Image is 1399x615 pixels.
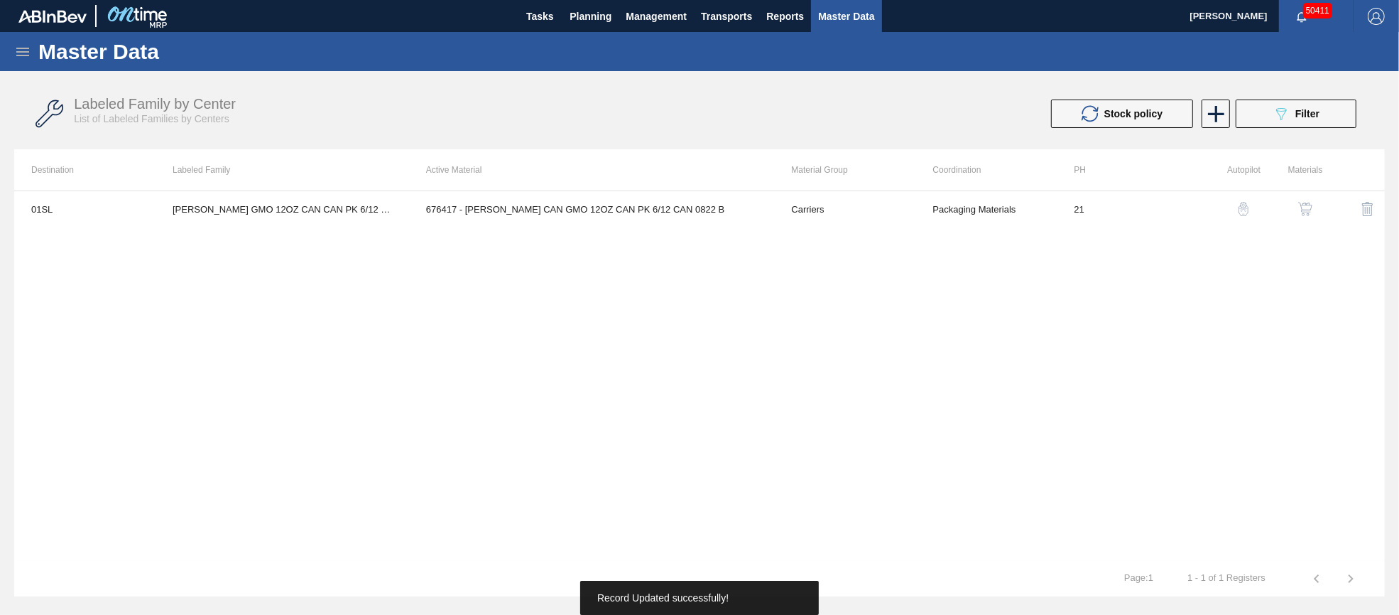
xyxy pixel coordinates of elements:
[774,191,915,227] td: Carriers
[1104,108,1163,119] span: Stock policy
[1359,200,1376,218] img: delete-icon
[14,191,156,227] td: 01SL
[14,149,156,191] th: Destination
[1298,202,1312,216] img: shopping-cart-icon
[156,191,409,227] td: [PERSON_NAME] GMO 12OZ CAN CAN PK 6/12 CAN
[766,8,804,25] span: Reports
[916,191,1057,227] td: Packaging Materials
[156,149,409,191] th: Labeled Family
[916,149,1057,191] th: Coordination
[818,8,874,25] span: Master Data
[626,8,687,25] span: Management
[38,43,290,60] h1: Master Data
[1051,100,1193,128] button: Stock policy
[701,8,752,25] span: Transports
[1170,561,1283,584] td: 1 - 1 of 1 Registers
[1268,192,1322,226] div: View Materials
[74,96,236,112] span: Labeled Family by Center
[1303,3,1332,18] span: 50411
[1199,149,1261,191] th: Autopilot
[18,10,87,23] img: TNhmsLtSVTkK8tSr43FrP2fwEKptu5GPRR3wAAAABJRU5ErkJggg==
[1229,100,1363,128] div: Filter labeled family by center
[1329,192,1385,226] div: Delete Labeled Family X Center
[597,592,729,604] span: Record Updated successfully!
[74,113,229,124] span: List of Labeled Families by Centers
[1200,100,1229,128] div: New labeled family by center
[1051,100,1200,128] div: Update stock policy
[1236,100,1356,128] button: Filter
[524,8,555,25] span: Tasks
[409,191,775,227] td: 676417 - [PERSON_NAME] CAN GMO 12OZ CAN PK 6/12 CAN 0822 B
[1295,108,1319,119] span: Filter
[1236,202,1251,216] img: auto-pilot-icon
[774,149,915,191] th: Material Group
[1206,192,1261,226] div: Autopilot Configuration
[1057,149,1199,191] th: PH
[1057,191,1199,227] td: 21
[1107,561,1170,584] td: Page : 1
[1226,192,1261,226] button: auto-pilot-icon
[1261,149,1322,191] th: Materials
[409,149,775,191] th: Active Material
[570,8,611,25] span: Planning
[1288,192,1322,226] button: shopping-cart-icon
[1368,8,1385,25] img: Logout
[1279,6,1324,26] button: Notifications
[1351,192,1385,226] button: delete-icon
